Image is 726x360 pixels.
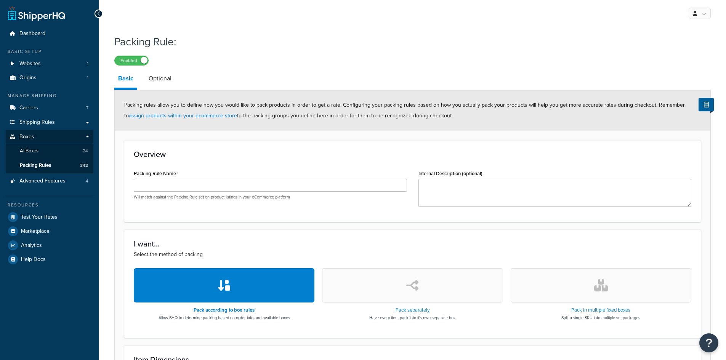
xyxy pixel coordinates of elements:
li: Websites [6,57,93,71]
a: Boxes [6,130,93,144]
h3: Pack separately [369,307,455,313]
li: Carriers [6,101,93,115]
a: Dashboard [6,27,93,41]
span: 24 [83,148,88,154]
h3: Pack in multiple fixed boxes [561,307,640,313]
a: Origins1 [6,71,93,85]
span: Websites [19,61,41,67]
a: Marketplace [6,224,93,238]
span: All Boxes [20,148,38,154]
a: Test Your Rates [6,210,93,224]
p: Select the method of packing [134,250,691,259]
h1: Packing Rule: [114,34,701,49]
button: Open Resource Center [699,333,718,352]
a: Help Docs [6,253,93,266]
span: Boxes [19,134,34,140]
p: Split a single SKU into multiple set packages [561,315,640,321]
span: 342 [80,162,88,169]
label: Internal Description (optional) [418,171,482,176]
li: Advanced Features [6,174,93,188]
div: Basic Setup [6,48,93,55]
a: Advanced Features4 [6,174,93,188]
span: Test Your Rates [21,214,58,221]
li: Boxes [6,130,93,173]
p: Allow SHQ to determine packing based on order info and available boxes [159,315,290,321]
a: Websites1 [6,57,93,71]
span: Dashboard [19,30,45,37]
a: Packing Rules342 [6,158,93,173]
li: Packing Rules [6,158,93,173]
span: Carriers [19,105,38,111]
label: Enabled [115,56,148,65]
span: Marketplace [21,228,50,235]
span: 1 [87,75,88,81]
span: Analytics [21,242,42,249]
span: Advanced Features [19,178,66,184]
span: 1 [87,61,88,67]
a: Basic [114,69,137,90]
a: AllBoxes24 [6,144,93,158]
button: Show Help Docs [699,98,714,111]
span: 7 [86,105,88,111]
div: Resources [6,202,93,208]
a: Shipping Rules [6,115,93,130]
span: Packing Rules [20,162,51,169]
a: Optional [145,69,175,88]
div: Manage Shipping [6,93,93,99]
a: Carriers7 [6,101,93,115]
a: assign products within your ecommerce store [129,112,237,120]
span: Shipping Rules [19,119,55,126]
span: Packing rules allow you to define how you would like to pack products in order to get a rate. Con... [124,101,685,120]
span: Help Docs [21,256,46,263]
a: Analytics [6,238,93,252]
label: Packing Rule Name [134,171,178,177]
p: Will match against the Packing Rule set on product listings in your eCommerce platform [134,194,407,200]
span: 4 [86,178,88,184]
h3: Overview [134,150,691,158]
li: Origins [6,71,93,85]
p: Have every item pack into it's own separate box [369,315,455,321]
span: Origins [19,75,37,81]
h3: I want... [134,240,691,248]
h3: Pack according to box rules [159,307,290,313]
